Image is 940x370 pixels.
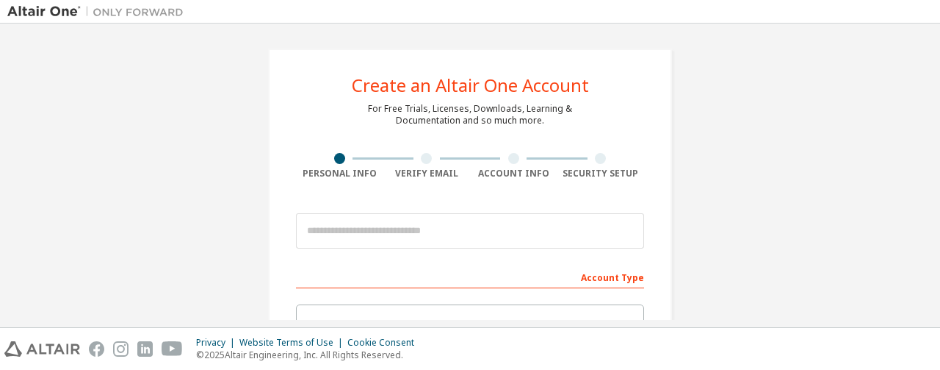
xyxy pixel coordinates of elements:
[196,349,423,361] p: © 2025 Altair Engineering, Inc. All Rights Reserved.
[89,341,104,357] img: facebook.svg
[352,77,589,94] div: Create an Altair One Account
[470,168,557,179] div: Account Info
[383,168,471,179] div: Verify Email
[368,103,572,127] div: For Free Trials, Licenses, Downloads, Learning & Documentation and so much more.
[296,265,644,288] div: Account Type
[305,314,634,335] div: Altair Customers
[4,341,80,357] img: altair_logo.svg
[137,341,153,357] img: linkedin.svg
[557,168,645,179] div: Security Setup
[296,168,383,179] div: Personal Info
[162,341,183,357] img: youtube.svg
[113,341,129,357] img: instagram.svg
[196,337,239,349] div: Privacy
[239,337,347,349] div: Website Terms of Use
[347,337,423,349] div: Cookie Consent
[7,4,191,19] img: Altair One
